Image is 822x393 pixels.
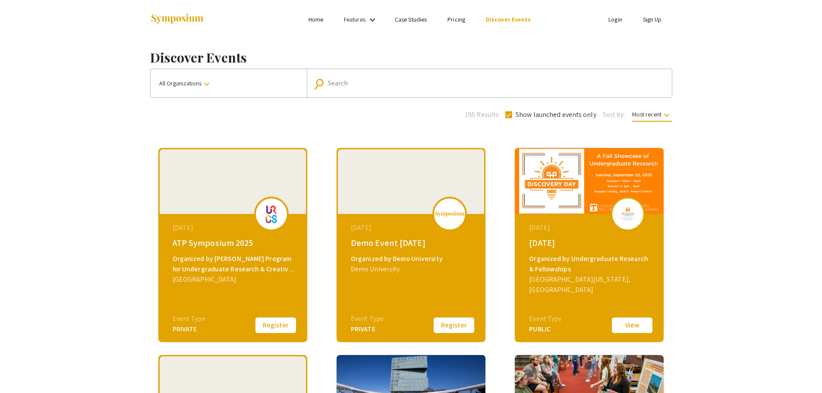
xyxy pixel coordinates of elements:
span: Show launched events only [516,110,596,120]
a: Features [344,16,365,23]
div: PRIVATE [173,324,205,334]
div: Event Type [173,314,205,324]
mat-icon: Search [315,76,328,91]
button: Most recent [625,107,679,122]
img: logo_v2.png [435,211,465,217]
div: [DATE] [529,223,652,233]
a: Case Studies [395,16,427,23]
button: View [611,316,654,334]
div: Event Type [351,314,384,324]
span: Sort by: [603,110,625,120]
img: Symposium by ForagerOne [150,13,204,25]
img: atp2025_eventLogo_56bb79_.png [258,203,284,224]
a: Login [608,16,622,23]
div: [DATE] [351,223,473,233]
h1: Discover Events [150,50,672,65]
div: ATP Symposium 2025 [173,236,295,249]
div: [GEOGRAPHIC_DATA][US_STATE], [GEOGRAPHIC_DATA] [529,274,652,295]
div: Event Type [529,314,562,324]
div: [GEOGRAPHIC_DATA] [173,274,295,285]
mat-icon: Expand Features list [367,15,378,25]
div: Demo Event [DATE] [351,236,473,249]
span: 195 Results [465,110,499,120]
div: PUBLIC [529,324,562,334]
mat-icon: keyboard_arrow_down [661,110,672,120]
div: Demo University [351,264,473,274]
span: Most recent [632,110,672,122]
div: [DATE] [529,236,652,249]
span: All Organizations [159,79,212,87]
img: discovery-day-2025_eventCoverPhoto_44667f__thumb.png [515,148,664,214]
button: All Organizations [151,69,307,97]
button: Register [432,316,476,334]
a: Sign Up [643,16,662,23]
div: Organized by [PERSON_NAME] Program for Undergraduate Research & Creative Scholarship [173,254,295,274]
iframe: Chat [6,354,37,387]
a: Discover Events [486,16,531,23]
img: discovery-day-2025_eventLogo_8ba5b6_.png [615,203,641,224]
div: Organized by Undergraduate Research & Fellowships [529,254,652,274]
a: Home [309,16,323,23]
div: PRIVATE [351,324,384,334]
div: [DATE] [173,223,295,233]
a: Pricing [447,16,465,23]
mat-icon: keyboard_arrow_down [202,79,212,89]
button: Register [254,316,297,334]
div: Organized by Demo University [351,254,473,264]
